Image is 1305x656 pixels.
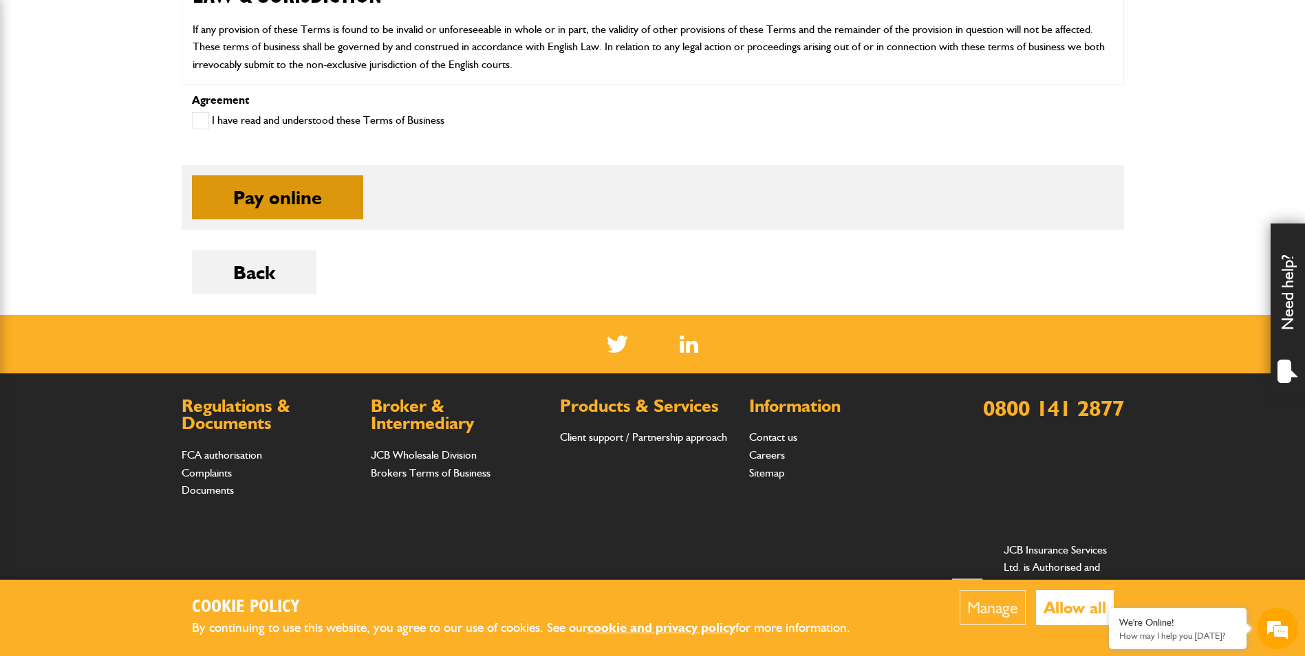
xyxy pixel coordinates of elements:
h2: Cookie Policy [192,597,873,618]
input: Enter your email address [18,168,251,198]
div: Need help? [1271,223,1305,395]
p: If any provision of these Terms is found to be invalid or unforeseeable in whole or in part, the ... [193,21,1113,74]
a: FCA authorisation [182,448,262,461]
img: Twitter [607,336,628,353]
div: Chat with us now [72,77,231,95]
a: 0800 141 2877 [983,395,1124,422]
textarea: Type your message and hit 'Enter' [18,249,251,412]
h2: Information [749,397,925,415]
button: Allow all [1036,590,1114,625]
img: Linked In [680,336,698,353]
a: Complaints [182,466,232,479]
h2: Regulations & Documents [182,397,357,433]
a: LinkedIn [680,336,698,353]
a: Brokers Terms of Business [371,466,490,479]
a: Client support / Partnership approach [560,430,727,444]
img: d_20077148190_company_1631870298795_20077148190 [23,76,58,96]
a: Sitemap [749,466,784,479]
label: I have read and understood these Terms of Business [192,112,444,129]
div: Minimize live chat window [226,7,259,40]
p: By continuing to use this website, you agree to our use of cookies. See our for more information. [192,617,873,639]
h2: Products & Services [560,397,735,415]
div: We're Online! [1119,617,1236,628]
button: Pay online [192,175,363,219]
a: Careers [749,448,785,461]
input: Enter your last name [18,127,251,157]
h2: Broker & Intermediary [371,397,546,433]
p: Agreement [192,95,1114,106]
a: Contact us [749,430,797,444]
a: Documents [182,483,234,496]
a: JCB Wholesale Division [371,448,477,461]
em: Start Chat [187,424,250,442]
p: How may I help you today? [1119,631,1236,641]
a: cookie and privacy policy [587,620,735,635]
button: Manage [960,590,1026,625]
button: Back [192,250,316,294]
input: Enter your phone number [18,208,251,239]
